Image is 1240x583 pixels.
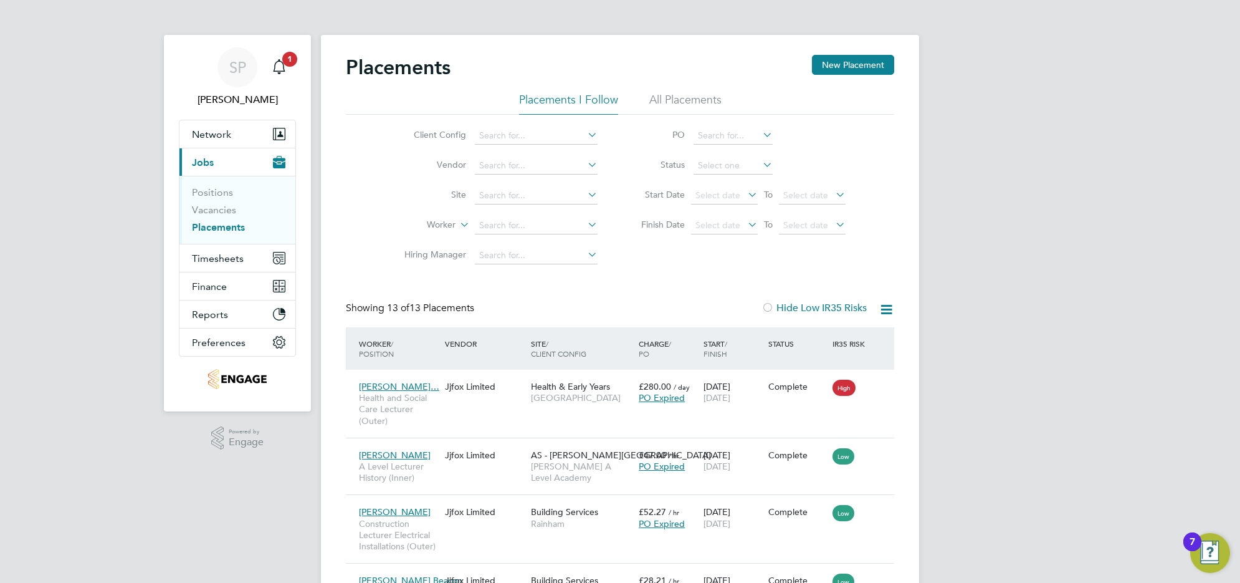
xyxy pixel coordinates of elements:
a: [PERSON_NAME] BeaconConstruction Technician Electrical Installations (Outer)Jjfox LimitedBuilding... [356,568,894,579]
div: Jjfox Limited [442,375,528,398]
span: [DATE] [703,461,730,472]
span: To [760,186,776,203]
span: Reports [192,309,228,320]
span: / Position [359,339,394,359]
span: Low [832,505,854,521]
span: Network [192,128,231,140]
span: Sophie Perry [179,92,296,107]
div: Complete [768,450,827,461]
span: Low [832,448,854,465]
a: SP[PERSON_NAME] [179,47,296,107]
span: Select date [695,190,740,201]
label: Site [394,189,466,200]
a: [PERSON_NAME]…Health and Social Care Lecturer (Outer)Jjfox LimitedHealth & Early Years[GEOGRAPHIC... [356,374,894,385]
span: PO Expired [639,461,685,472]
span: / Finish [703,339,727,359]
span: 13 Placements [387,302,474,314]
span: / hr [669,451,679,460]
div: Jobs [179,176,295,244]
li: Placements I Follow [519,92,618,115]
label: Worker [384,219,455,231]
input: Search for... [694,127,773,145]
a: Vacancies [192,204,236,216]
span: 13 of [387,302,409,314]
span: Rainham [531,518,632,529]
button: Network [179,120,295,148]
div: [DATE] [700,375,765,410]
a: Placements [192,221,245,233]
span: [PERSON_NAME] [359,450,431,461]
span: [PERSON_NAME]… [359,381,439,392]
span: A Level Lecturer History (Inner) [359,461,439,483]
span: £52.27 [639,506,666,518]
div: Status [765,332,830,355]
input: Select one [694,157,773,175]
a: Positions [192,186,233,198]
input: Search for... [475,247,598,264]
span: PO Expired [639,518,685,529]
input: Search for... [475,187,598,205]
span: Timesheets [192,253,244,264]
span: Health and Social Care Lecturer (Outer) [359,392,439,426]
div: Complete [768,506,827,518]
span: Preferences [192,337,246,349]
span: / day [674,382,690,392]
span: Building Services [531,506,598,518]
button: Open Resource Center, 7 new notifications [1190,533,1230,573]
a: Go to home page [179,369,296,389]
div: [DATE] [700,500,765,535]
span: [DATE] [703,518,730,529]
button: New Placement [812,55,894,75]
span: [GEOGRAPHIC_DATA] [531,392,632,403]
div: Start [700,332,765,365]
span: To [760,216,776,233]
span: Select date [783,190,828,201]
span: High [832,380,856,396]
div: IR35 Risk [829,332,872,355]
div: Showing [346,302,477,315]
button: Jobs [179,148,295,176]
span: £47.00 [639,450,666,461]
span: 1 [282,52,297,67]
div: Complete [768,381,827,392]
span: SP [229,59,246,75]
span: Powered by [229,426,264,437]
span: Jobs [192,157,214,168]
div: Jjfox Limited [442,500,528,524]
span: / PO [639,339,671,359]
a: Powered byEngage [211,426,264,450]
span: [DATE] [703,392,730,403]
nav: Main navigation [164,35,311,412]
input: Search for... [475,127,598,145]
label: Finish Date [629,219,685,230]
span: PO Expired [639,392,685,403]
span: Finance [192,281,227,292]
label: Vendor [394,159,466,170]
h2: Placements [346,55,451,80]
span: £280.00 [639,381,671,392]
div: Worker [356,332,442,365]
input: Search for... [475,217,598,234]
div: Vendor [442,332,528,355]
div: Jjfox Limited [442,443,528,467]
a: [PERSON_NAME]Construction Lecturer Electrical Installations (Outer)Jjfox LimitedBuilding Services... [356,499,894,510]
a: 1 [267,47,292,87]
label: Hiring Manager [394,249,466,260]
div: Site [528,332,636,365]
span: Health & Early Years [531,381,610,392]
label: PO [629,129,685,140]
label: Start Date [629,189,685,200]
img: jjfox-logo-retina.png [208,369,266,389]
button: Reports [179,301,295,328]
span: / hr [669,508,679,517]
span: Select date [783,219,828,231]
button: Preferences [179,329,295,356]
button: Finance [179,272,295,300]
label: Status [629,159,685,170]
label: Client Config [394,129,466,140]
input: Search for... [475,157,598,175]
a: [PERSON_NAME]A Level Lecturer History (Inner)Jjfox LimitedAS - [PERSON_NAME][GEOGRAPHIC_DATA][PER... [356,443,894,453]
div: [DATE] [700,443,765,478]
div: Charge [636,332,700,365]
span: Construction Lecturer Electrical Installations (Outer) [359,518,439,552]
